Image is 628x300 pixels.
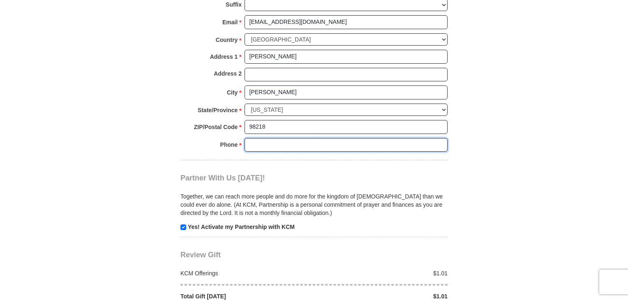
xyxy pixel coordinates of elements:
strong: City [227,87,238,98]
div: KCM Offerings [176,269,314,277]
strong: Address 1 [210,51,238,62]
strong: Country [216,34,238,46]
div: $1.01 [314,269,452,277]
strong: State/Province [198,104,238,116]
strong: Yes! Activate my Partnership with KCM [188,224,295,230]
span: Review Gift [180,251,221,259]
strong: ZIP/Postal Code [194,121,238,133]
strong: Phone [220,139,238,150]
span: Partner With Us [DATE]! [180,174,265,182]
strong: Email [222,16,238,28]
p: Together, we can reach more people and do more for the kingdom of [DEMOGRAPHIC_DATA] than we coul... [180,192,448,217]
strong: Address 2 [214,68,242,79]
